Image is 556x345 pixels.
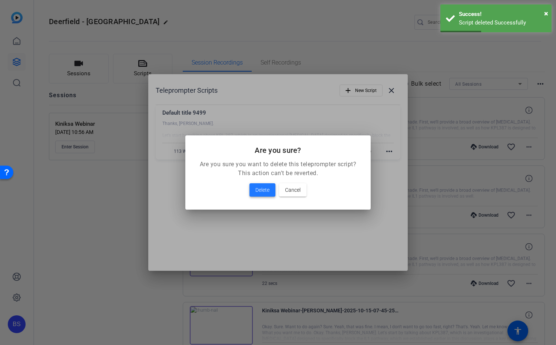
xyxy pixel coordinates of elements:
[194,160,362,178] p: Are you sure you want to delete this teleprompter script? This action can't be reverted.
[285,185,301,194] span: Cancel
[194,144,362,156] h2: Are you sure?
[279,183,307,197] button: Cancel
[249,183,275,197] button: Delete
[544,8,548,19] button: Close
[459,10,546,19] div: Success!
[255,185,269,194] span: Delete
[459,19,546,27] div: Script deleted Successfully
[544,9,548,18] span: ×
